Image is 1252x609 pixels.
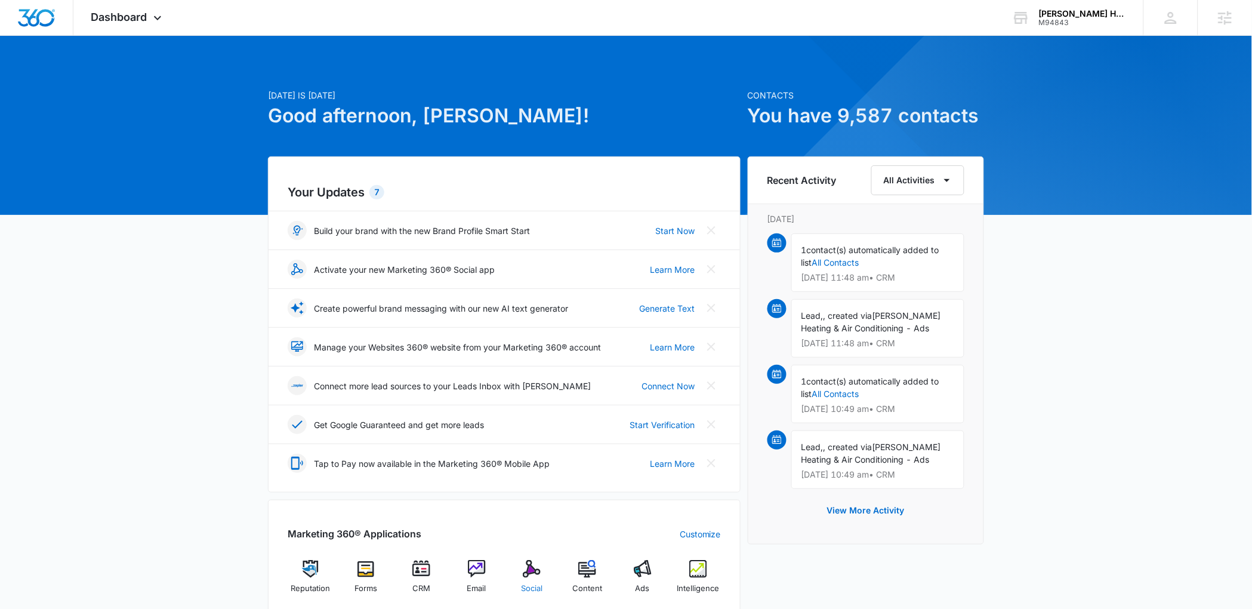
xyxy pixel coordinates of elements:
p: Build your brand with the new Brand Profile Smart Start [314,224,530,237]
span: Lead, [801,442,824,452]
button: Close [702,260,721,279]
span: , created via [824,442,872,452]
p: Contacts [748,89,984,101]
span: 1 [801,376,807,386]
div: account id [1039,19,1126,27]
p: [DATE] 10:49 am • CRM [801,470,954,479]
a: Learn More [650,263,695,276]
p: [DATE] 11:48 am • CRM [801,339,954,347]
span: Content [572,583,602,595]
span: , created via [824,310,872,321]
p: Get Google Guaranteed and get more leads [314,419,484,431]
button: Close [702,454,721,473]
h2: Your Updates [288,183,721,201]
button: Close [702,337,721,356]
span: Email [467,583,486,595]
a: Start Verification [630,419,695,431]
a: Learn More [650,341,695,353]
span: CRM [412,583,430,595]
p: Connect more lead sources to your Leads Inbox with [PERSON_NAME] [314,380,591,392]
a: Learn More [650,457,695,470]
a: Generate Text [639,302,695,315]
p: Activate your new Marketing 360® Social app [314,263,495,276]
span: Reputation [291,583,330,595]
h2: Marketing 360® Applications [288,527,421,541]
a: Intelligence [675,560,721,603]
button: Close [702,299,721,318]
button: View More Activity [815,496,917,525]
p: [DATE] 11:48 am • CRM [801,273,954,282]
h6: Recent Activity [767,173,837,187]
p: [DATE] 10:49 am • CRM [801,405,954,413]
button: Close [702,221,721,240]
a: Reputation [288,560,334,603]
p: Manage your Websites 360® website from your Marketing 360® account [314,341,601,353]
a: Ads [620,560,666,603]
span: Ads [636,583,650,595]
div: account name [1039,9,1126,19]
a: Start Now [655,224,695,237]
button: Close [702,376,721,395]
a: All Contacts [812,257,859,267]
p: [DATE] is [DATE] [268,89,741,101]
a: All Contacts [812,389,859,399]
p: Tap to Pay now available in the Marketing 360® Mobile App [314,457,550,470]
span: contact(s) automatically added to list [801,245,939,267]
p: [DATE] [767,213,964,225]
span: Forms [354,583,377,595]
button: Close [702,415,721,434]
a: Forms [343,560,389,603]
p: Create powerful brand messaging with our new AI text generator [314,302,568,315]
span: Dashboard [91,11,147,23]
h1: Good afternoon, [PERSON_NAME]! [268,101,741,130]
a: Email [454,560,499,603]
div: 7 [369,185,384,199]
h1: You have 9,587 contacts [748,101,984,130]
span: Social [521,583,542,595]
a: Content [565,560,610,603]
button: All Activities [871,165,964,195]
a: CRM [399,560,445,603]
a: Connect Now [642,380,695,392]
span: Intelligence [677,583,719,595]
span: Lead, [801,310,824,321]
span: contact(s) automatically added to list [801,376,939,399]
span: 1 [801,245,807,255]
a: Customize [680,528,721,540]
a: Social [509,560,555,603]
